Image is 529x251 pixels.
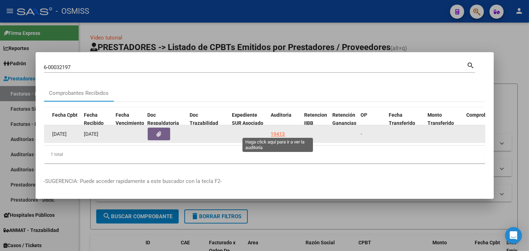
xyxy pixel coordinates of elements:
[229,108,268,139] datatable-header-cell: Expediente SUR Asociado
[389,112,415,126] span: Fecha Transferido
[49,108,81,139] datatable-header-cell: Fecha Cpbt
[301,108,330,139] datatable-header-cell: Retencion IIBB
[49,89,109,97] div: Comprobantes Recibidos
[147,112,179,126] span: Doc Respaldatoria
[271,112,291,118] span: Auditoria
[463,108,527,139] datatable-header-cell: Comprobante
[304,112,327,126] span: Retencion IIBB
[44,146,485,163] div: 1 total
[332,112,356,126] span: Retención Ganancias
[505,227,522,244] div: Open Intercom Messenger
[427,112,454,126] span: Monto Transferido
[361,131,362,137] span: -
[232,112,263,126] span: Expediente SUR Asociado
[190,112,218,126] span: Doc Trazabilidad
[425,108,463,139] datatable-header-cell: Monto Transferido
[81,108,113,139] datatable-header-cell: Fecha Recibido
[52,112,78,118] span: Fecha Cpbt
[113,108,144,139] datatable-header-cell: Fecha Vencimiento
[84,131,99,137] span: [DATE]
[268,108,301,139] datatable-header-cell: Auditoria
[187,108,229,139] datatable-header-cell: Doc Trazabilidad
[330,108,358,139] datatable-header-cell: Retención Ganancias
[271,130,285,138] div: 19413
[466,112,497,118] span: Comprobante
[116,112,144,126] span: Fecha Vencimiento
[84,112,104,126] span: Fecha Recibido
[144,108,187,139] datatable-header-cell: Doc Respaldatoria
[44,177,485,185] p: -SUGERENCIA: Puede acceder rapidamente a este buscador con la tecla F2-
[358,108,386,139] datatable-header-cell: OP
[386,108,425,139] datatable-header-cell: Fecha Transferido
[53,131,67,137] span: [DATE]
[361,112,367,118] span: OP
[467,61,475,69] mat-icon: search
